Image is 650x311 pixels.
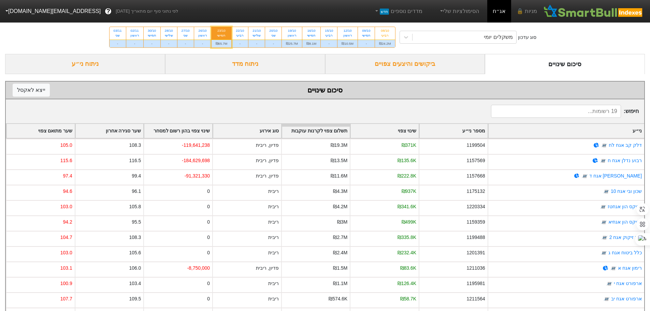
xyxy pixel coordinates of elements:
[182,33,190,38] div: שני
[114,28,122,33] div: 03/11
[60,142,72,149] div: 105.0
[207,249,210,256] div: 0
[321,40,337,47] div: -
[148,33,156,38] div: חמישי
[333,203,347,210] div: ₪4.2M
[185,172,210,180] div: -91,321,330
[286,28,298,33] div: 19/10
[177,40,194,47] div: -
[207,280,210,287] div: 0
[329,295,347,302] div: ₪574.6K
[606,280,613,287] img: tase link
[608,158,642,163] a: רבוע נדלן אגח ח
[256,157,279,164] div: פדיון, ריבית
[600,157,607,164] img: tase link
[130,33,139,38] div: ראשון
[165,33,173,38] div: שלישי
[187,265,210,272] div: -8,750,000
[132,218,141,226] div: 95.5
[268,295,279,302] div: ריבית
[248,40,265,47] div: -
[129,157,141,164] div: 116.5
[603,188,610,195] img: tase link
[75,124,144,138] div: Toggle SortBy
[331,172,348,180] div: ₪11.6M
[398,280,416,287] div: ₪126.4K
[60,234,72,241] div: 104.7
[207,188,210,195] div: 0
[198,33,207,38] div: ראשון
[256,172,279,180] div: פדיון, ריבית
[132,172,141,180] div: 99.4
[60,203,72,210] div: 103.0
[333,234,347,241] div: ₪2.7M
[302,40,320,47] div: ₪8.1M
[603,296,610,302] img: tase link
[256,142,279,149] div: פדיון, ריבית
[116,8,178,15] span: לפי נתוני סוף יום מתאריך [DATE]
[306,33,316,38] div: חמישי
[252,28,261,33] div: 21/10
[484,33,512,41] div: משקלים יומי
[618,265,642,271] a: רימון אגח א
[129,249,141,256] div: 105.6
[611,188,642,194] a: שכון ובי אגח 10
[358,40,375,47] div: -
[161,40,177,47] div: -
[129,234,141,241] div: 108.3
[144,124,212,138] div: Toggle SortBy
[126,40,143,47] div: -
[60,157,72,164] div: 115.6
[268,218,279,226] div: ריבית
[165,54,325,74] div: ניתוח מדד
[333,249,347,256] div: ₪2.4M
[611,296,642,301] a: ארפורט אגח יב
[362,28,371,33] div: 09/10
[601,250,607,256] img: tase link
[129,265,141,272] div: 106.0
[306,28,316,33] div: 16/10
[13,84,50,97] button: ייצא לאקסל
[400,265,416,272] div: ₪83.6K
[402,188,416,195] div: ₪937K
[609,142,642,148] a: דלק קב אגח לח
[609,235,642,240] a: בית זיקוק אגח 2
[589,173,642,179] a: [PERSON_NAME] אגח ד
[467,249,485,256] div: 1201391
[608,204,642,209] a: פניקס הון אגחטז
[252,33,261,38] div: שלישי
[63,218,72,226] div: 94.2
[129,142,141,149] div: 108.3
[269,33,277,38] div: שני
[333,188,347,195] div: ₪4.3M
[148,28,156,33] div: 30/10
[398,157,416,164] div: ₪135.6K
[379,33,391,38] div: רביעי
[182,157,210,164] div: -184,629,698
[207,203,210,210] div: 0
[467,203,485,210] div: 1220334
[256,265,279,272] div: פדיון, ריבית
[543,4,645,18] img: SmartBull
[286,33,298,38] div: ראשון
[325,33,333,38] div: רביעי
[380,9,389,15] span: חדש
[207,295,210,302] div: 0
[333,265,347,272] div: ₪1.5M
[114,33,122,38] div: שני
[268,234,279,241] div: ריבית
[467,234,485,241] div: 1199488
[282,124,350,138] div: Toggle SortBy
[198,28,207,33] div: 26/10
[6,124,75,138] div: Toggle SortBy
[342,28,353,33] div: 12/10
[600,203,607,210] img: tase link
[491,105,639,118] span: חיפוש :
[60,265,72,272] div: 103.1
[207,234,210,241] div: 0
[614,281,642,286] a: ארפורט אגח י
[213,124,281,138] div: Toggle SortBy
[467,218,485,226] div: 1159359
[342,33,353,38] div: ראשון
[63,188,72,195] div: 94.6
